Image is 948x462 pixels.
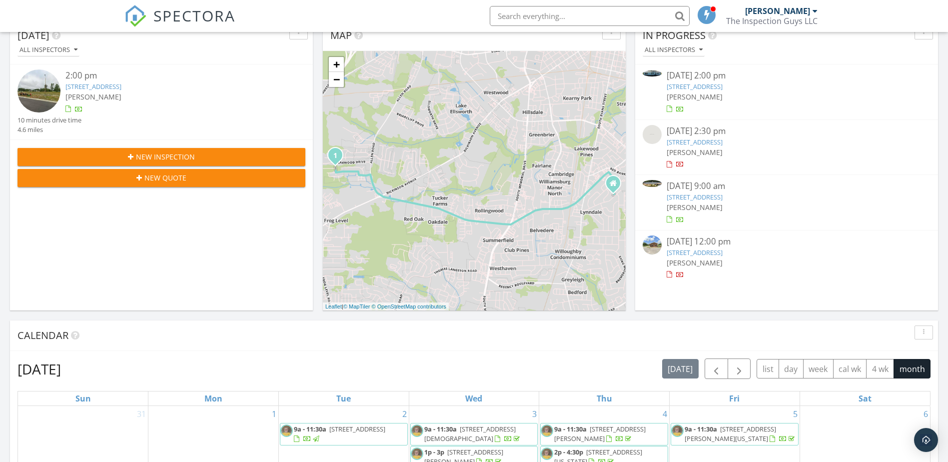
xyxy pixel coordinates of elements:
[643,28,706,42] span: In Progress
[595,391,614,405] a: Thursday
[643,43,705,57] button: All Inspectors
[667,147,723,157] span: [PERSON_NAME]
[490,6,690,26] input: Search everything...
[329,424,385,433] span: [STREET_ADDRESS]
[294,424,385,443] a: 9a - 11:30a [STREET_ADDRESS]
[643,235,931,280] a: [DATE] 12:00 pm [STREET_ADDRESS] [PERSON_NAME]
[17,125,81,134] div: 4.6 miles
[554,424,646,443] span: [STREET_ADDRESS][PERSON_NAME]
[540,423,668,445] a: 9a - 11:30a [STREET_ADDRESS][PERSON_NAME]
[667,202,723,212] span: [PERSON_NAME]
[705,358,728,379] button: Previous month
[334,391,353,405] a: Tuesday
[643,180,931,224] a: [DATE] 9:00 am [STREET_ADDRESS] [PERSON_NAME]
[270,406,278,422] a: Go to September 1, 2025
[65,69,281,82] div: 2:00 pm
[17,43,79,57] button: All Inspectors
[17,148,305,166] button: New Inspection
[329,72,344,87] a: Zoom out
[645,46,703,53] div: All Inspectors
[372,303,446,309] a: © OpenStreetMap contributors
[280,423,408,445] a: 9a - 11:30a [STREET_ADDRESS]
[833,359,867,378] button: cal wk
[685,424,797,443] a: 9a - 11:30a [STREET_ADDRESS][PERSON_NAME][US_STATE]
[153,5,235,26] span: SPECTORA
[667,248,723,257] a: [STREET_ADDRESS]
[144,172,186,183] span: New Quote
[667,180,907,192] div: [DATE] 9:00 am
[124,13,235,34] a: SPECTORA
[671,423,799,445] a: 9a - 11:30a [STREET_ADDRESS][PERSON_NAME][US_STATE]
[17,359,61,379] h2: [DATE]
[333,152,337,159] i: 1
[922,406,930,422] a: Go to September 6, 2025
[745,6,810,16] div: [PERSON_NAME]
[17,69,60,112] img: streetview
[411,447,423,460] img: img_0014.jpeg
[667,258,723,267] span: [PERSON_NAME]
[17,28,49,42] span: [DATE]
[894,359,931,378] button: month
[424,424,516,443] span: [STREET_ADDRESS][DEMOGRAPHIC_DATA]
[136,151,195,162] span: New Inspection
[728,358,751,379] button: Next month
[667,69,907,82] div: [DATE] 2:00 pm
[202,391,224,405] a: Monday
[914,428,938,452] div: Open Intercom Messenger
[400,406,409,422] a: Go to September 2, 2025
[643,180,662,187] img: 9567089%2Fcover_photos%2FSGzA4LX76kONt4utMrra%2Fsmall.jpeg
[329,57,344,72] a: Zoom in
[541,447,553,460] img: img_0014.jpeg
[727,391,742,405] a: Friday
[65,82,121,91] a: [STREET_ADDRESS]
[685,424,776,443] span: [STREET_ADDRESS][PERSON_NAME][US_STATE]
[667,125,907,137] div: [DATE] 2:30 pm
[661,406,669,422] a: Go to September 4, 2025
[411,424,423,437] img: img_0014.jpeg
[424,424,522,443] a: 9a - 11:30a [STREET_ADDRESS][DEMOGRAPHIC_DATA]
[757,359,779,378] button: list
[643,125,931,169] a: [DATE] 2:30 pm [STREET_ADDRESS] [PERSON_NAME]
[643,69,931,114] a: [DATE] 2:00 pm [STREET_ADDRESS] [PERSON_NAME]
[613,183,619,189] div: 310 Granville Drive, Greenville NC 27858
[135,406,148,422] a: Go to August 31, 2025
[343,303,370,309] a: © MapTiler
[335,155,341,161] div: 2400 Great Laurel Ct , Greenville, NC 27834
[667,82,723,91] a: [STREET_ADDRESS]
[294,424,326,433] span: 9a - 11:30a
[643,125,662,144] img: streetview
[424,447,444,456] span: 1p - 3p
[325,303,342,309] a: Leaflet
[73,391,93,405] a: Sunday
[410,423,538,445] a: 9a - 11:30a [STREET_ADDRESS][DEMOGRAPHIC_DATA]
[17,328,68,342] span: Calendar
[667,235,907,248] div: [DATE] 12:00 pm
[554,447,583,456] span: 2p - 4:30p
[662,359,699,378] button: [DATE]
[643,70,662,76] img: 9540006%2Fcover_photos%2FBnwi0SwiXaIfn6mbdTrN%2Fsmall.jpeg
[779,359,804,378] button: day
[124,5,146,27] img: The Best Home Inspection Software - Spectora
[791,406,800,422] a: Go to September 5, 2025
[463,391,484,405] a: Wednesday
[17,169,305,187] button: New Quote
[554,424,646,443] a: 9a - 11:30a [STREET_ADDRESS][PERSON_NAME]
[17,69,305,134] a: 2:00 pm [STREET_ADDRESS] [PERSON_NAME] 10 minutes drive time 4.6 miles
[667,137,723,146] a: [STREET_ADDRESS]
[671,424,684,437] img: img_0014.jpeg
[643,235,662,254] img: streetview
[667,92,723,101] span: [PERSON_NAME]
[323,302,449,311] div: |
[65,92,121,101] span: [PERSON_NAME]
[554,424,587,433] span: 9a - 11:30a
[857,391,874,405] a: Saturday
[667,192,723,201] a: [STREET_ADDRESS]
[17,115,81,125] div: 10 minutes drive time
[726,16,818,26] div: The Inspection Guys LLC
[866,359,894,378] button: 4 wk
[19,46,77,53] div: All Inspectors
[685,424,717,433] span: 9a - 11:30a
[424,424,457,433] span: 9a - 11:30a
[803,359,834,378] button: week
[541,424,553,437] img: img_0014.jpeg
